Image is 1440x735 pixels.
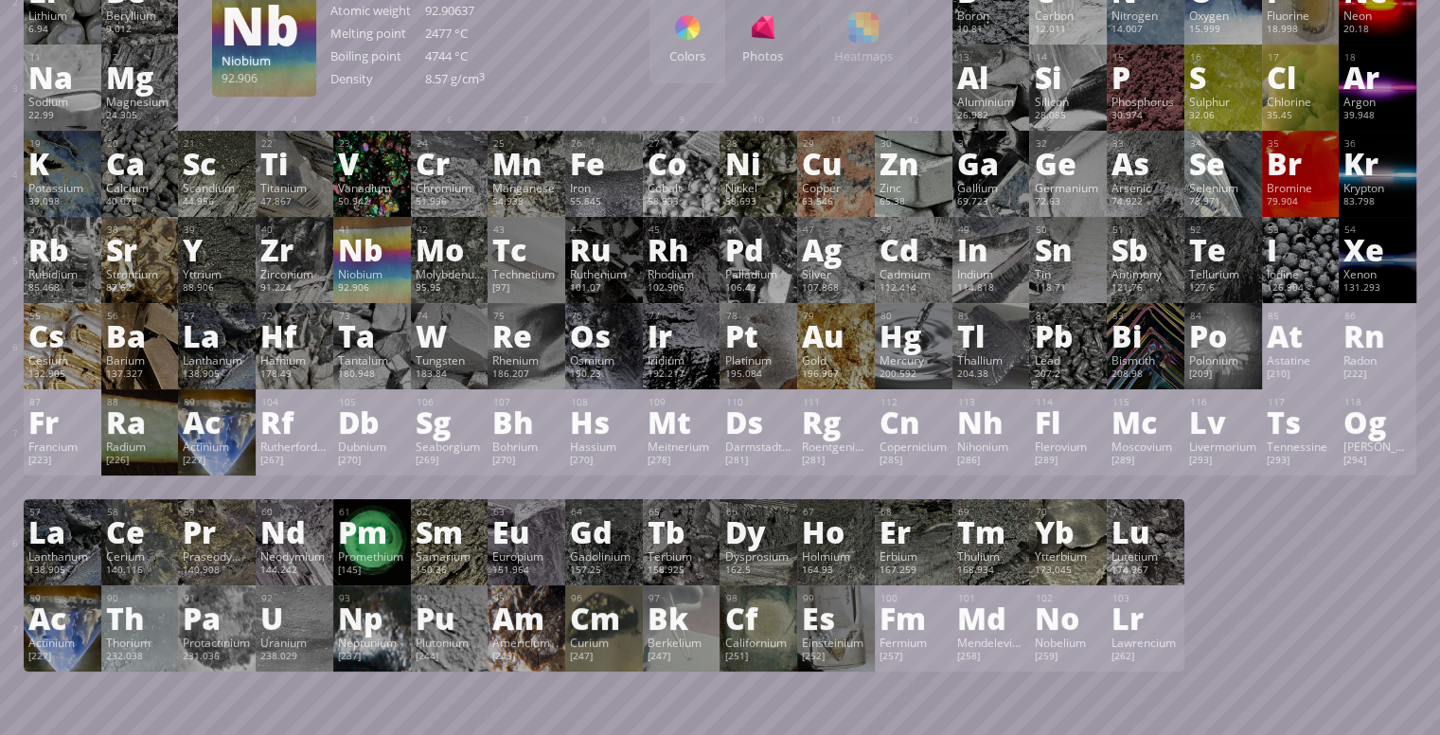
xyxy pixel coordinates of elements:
[425,25,520,42] div: 2477 °C
[28,180,97,195] div: Potassium
[1111,23,1180,38] div: 14.007
[570,195,638,210] div: 55.845
[338,320,406,350] div: Ta
[1267,234,1335,264] div: I
[492,266,560,281] div: Technetium
[106,23,174,38] div: 9.012
[29,396,97,408] div: 87
[492,352,560,367] div: Rhenium
[1268,310,1335,322] div: 85
[106,266,174,281] div: Strontium
[1189,94,1257,109] div: Sulphur
[802,195,870,210] div: 63.546
[802,180,870,195] div: Copper
[28,234,97,264] div: Rb
[183,367,251,383] div: 138.905
[416,234,484,264] div: Mo
[1343,281,1412,296] div: 131.293
[492,281,560,296] div: [97]
[106,109,174,124] div: 24.305
[417,396,484,408] div: 106
[1344,51,1412,63] div: 18
[222,70,307,85] div: 92.906
[28,352,97,367] div: Cesium
[1112,137,1180,150] div: 33
[261,310,329,322] div: 72
[880,352,948,367] div: Mercury
[1268,224,1335,236] div: 53
[1034,109,1102,124] div: 28.085
[1111,180,1180,195] div: Arsenic
[570,266,638,281] div: Ruthenium
[417,137,484,150] div: 24
[1343,62,1412,92] div: Ar
[957,62,1025,92] div: Al
[570,352,638,367] div: Osmium
[106,62,174,92] div: Mg
[802,281,870,296] div: 107.868
[330,47,425,64] div: Boiling point
[1111,109,1180,124] div: 30.974
[417,310,484,322] div: 74
[1267,148,1335,178] div: Br
[1034,352,1102,367] div: Lead
[1034,367,1102,383] div: 207.2
[957,148,1025,178] div: Ga
[1111,266,1180,281] div: Antimony
[724,234,792,264] div: Pd
[106,8,174,23] div: Beryllium
[261,224,329,236] div: 40
[958,137,1025,150] div: 31
[1034,62,1102,92] div: Si
[957,352,1025,367] div: Thallium
[1112,310,1180,322] div: 83
[649,47,725,64] div: Colors
[1189,281,1257,296] div: 127.6
[1111,320,1180,350] div: Bi
[492,320,560,350] div: Re
[1189,180,1257,195] div: Selenium
[802,148,870,178] div: Cu
[648,281,716,296] div: 102.906
[880,148,948,178] div: Zn
[1111,8,1180,23] div: Nitrogen
[571,396,638,408] div: 108
[1034,266,1102,281] div: Tin
[338,352,406,367] div: Tantalum
[724,266,792,281] div: Palladium
[1267,94,1335,109] div: Chlorine
[339,224,406,236] div: 41
[1190,310,1257,322] div: 84
[183,352,251,367] div: Lanthanum
[338,266,406,281] div: Niobium
[183,195,251,210] div: 44.956
[1190,137,1257,150] div: 34
[1343,266,1412,281] div: Xenon
[802,367,870,383] div: 196.967
[106,406,174,437] div: Ra
[183,266,251,281] div: Yttrium
[1111,352,1180,367] div: Bismuth
[1034,94,1102,109] div: Silicon
[183,234,251,264] div: Y
[338,367,406,383] div: 180.948
[1343,352,1412,367] div: Radon
[28,109,97,124] div: 22.99
[425,47,520,64] div: 4744 °C
[570,367,638,383] div: 190.23
[1267,23,1335,38] div: 18.998
[1190,51,1257,63] div: 16
[1112,224,1180,236] div: 51
[957,234,1025,264] div: In
[570,234,638,264] div: Ru
[1111,62,1180,92] div: P
[648,180,716,195] div: Cobalt
[957,180,1025,195] div: Gallium
[1189,352,1257,367] div: Polonium
[492,148,560,178] div: Mn
[416,148,484,178] div: Cr
[724,281,792,296] div: 106.42
[649,396,716,408] div: 109
[28,8,97,23] div: Lithium
[106,148,174,178] div: Ca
